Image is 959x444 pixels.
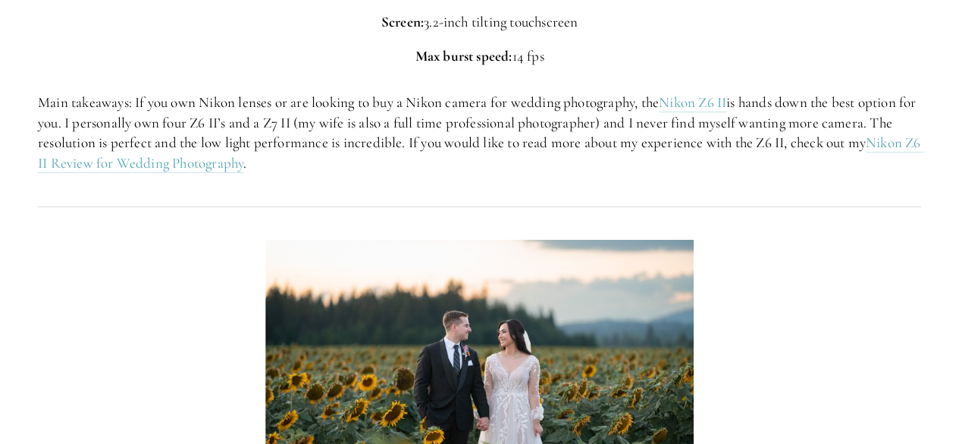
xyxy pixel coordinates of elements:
[38,46,921,67] p: 14 fps
[38,12,921,33] p: 3.2-inch tilting touchscreen
[38,134,923,173] a: Nikon Z6 II Review for Wedding Photography
[381,13,424,30] strong: Screen:
[659,93,726,112] a: Nikon Z6 II
[415,47,512,65] strong: Max burst speed:
[38,93,921,173] p: Main takeaways: If you own Nikon lenses or are looking to buy a Nikon camera for wedding photogra...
